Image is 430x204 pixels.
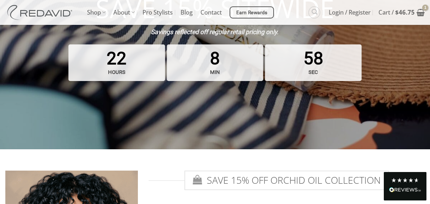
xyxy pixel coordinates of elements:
span: Login / Register [329,4,371,21]
a: Earn Rewards [230,6,274,18]
span: SAVE 15% OFF ORCHID OIL COLLECTION [184,171,389,190]
span: Earn Rewards [236,9,268,17]
strong: sec [267,65,360,79]
span: Cart / [378,4,415,21]
span: 22 [69,44,165,81]
img: REVIEWS.io [389,187,421,192]
div: Read All Reviews [389,186,421,195]
strong: min [168,65,262,79]
span: 58 [265,44,362,81]
strong: Savings reflected off regular retail pricing only. [151,28,279,36]
span: 8 [167,44,263,81]
img: REDAVID Salon Products | United States [5,5,76,20]
span: $ [395,8,399,16]
div: Read All Reviews [384,172,426,200]
a: Search [308,6,320,18]
div: 4.8 Stars [391,177,419,183]
bdi: 46.75 [395,8,415,16]
strong: hours [70,65,163,79]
